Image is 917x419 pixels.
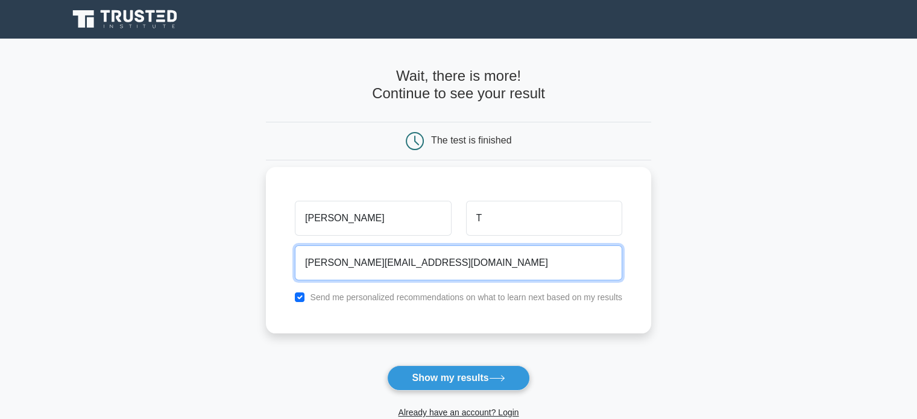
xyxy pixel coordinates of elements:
[295,201,451,236] input: First name
[310,292,622,302] label: Send me personalized recommendations on what to learn next based on my results
[431,135,511,145] div: The test is finished
[387,365,529,391] button: Show my results
[466,201,622,236] input: Last name
[266,68,651,102] h4: Wait, there is more! Continue to see your result
[398,408,518,417] a: Already have an account? Login
[295,245,622,280] input: Email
